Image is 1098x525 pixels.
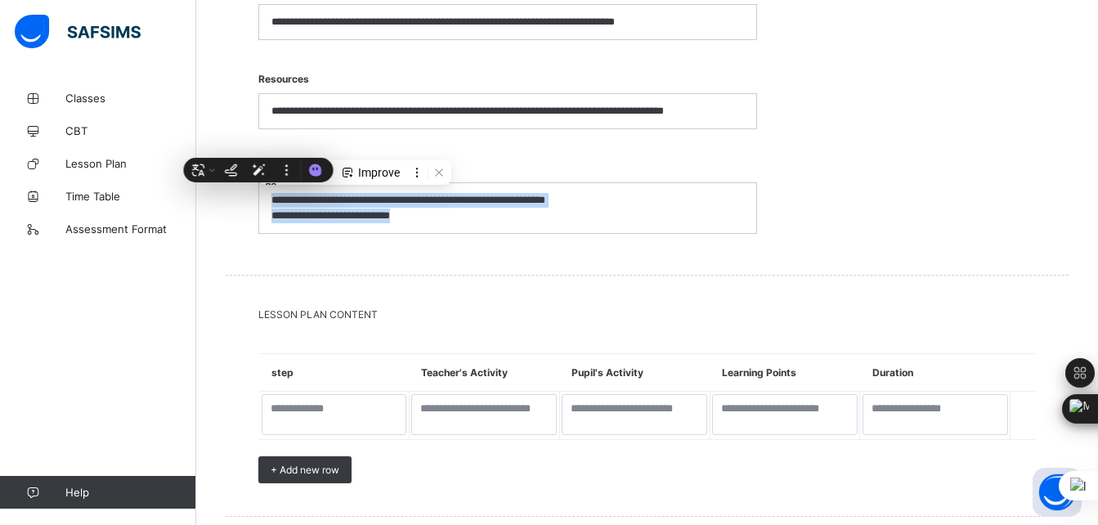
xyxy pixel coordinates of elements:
button: Open asap [1033,468,1082,517]
span: Assessment Format [65,222,196,236]
span: Homework [258,154,757,182]
th: step [259,354,410,392]
span: Help [65,486,195,499]
th: Learning Points [710,354,860,392]
span: Resources [258,65,757,93]
span: Classes [65,92,196,105]
span: Lesson Plan [65,157,196,170]
img: safsims [15,15,141,49]
th: Pupil's Activity [559,354,710,392]
th: Duration [860,354,1011,392]
span: CBT [65,124,196,137]
th: Teacher's Activity [409,354,559,392]
span: Time Table [65,190,196,203]
span: + Add new row [271,464,339,476]
span: LESSON PLAN CONTENT [258,308,1036,321]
